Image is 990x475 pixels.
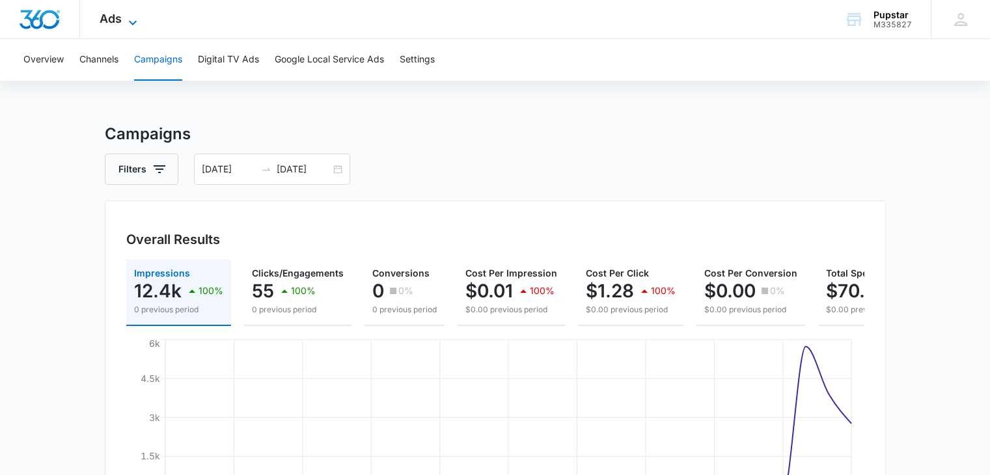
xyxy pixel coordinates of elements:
p: 55 [252,280,274,301]
p: 0 [372,280,384,301]
tspan: 4.5k [141,373,160,384]
tspan: 3k [149,411,160,422]
p: 100% [199,286,223,295]
p: $0.00 previous period [826,304,926,316]
p: 0 previous period [134,304,223,316]
p: 0% [398,286,413,295]
span: Cost Per Conversion [704,267,797,278]
span: Cost Per Impression [465,267,557,278]
p: 0 previous period [252,304,344,316]
button: Overview [23,39,64,81]
div: account name [873,10,912,20]
button: Digital TV Ads [198,39,259,81]
span: Conversions [372,267,430,278]
button: Settings [400,39,435,81]
p: $0.00 previous period [465,304,557,316]
div: account id [873,20,912,29]
span: Impressions [134,267,190,278]
h3: Campaigns [105,122,886,146]
p: $0.00 previous period [586,304,676,316]
span: Ads [100,12,122,25]
span: Cost Per Click [586,267,649,278]
span: swap-right [261,164,271,174]
button: Google Local Service Ads [275,39,384,81]
input: Start date [202,162,256,176]
span: to [261,164,271,174]
p: $0.00 previous period [704,304,797,316]
button: Channels [79,39,118,81]
p: $70.61 [826,280,884,301]
p: 100% [291,286,316,295]
button: Filters [105,154,178,185]
span: Clicks/Engagements [252,267,344,278]
tspan: 1.5k [141,450,160,461]
p: 100% [530,286,555,295]
p: 0 previous period [372,304,437,316]
button: Campaigns [134,39,182,81]
p: 100% [651,286,676,295]
tspan: 6k [149,337,160,348]
h3: Overall Results [126,230,220,249]
p: 12.4k [134,280,182,301]
p: 0% [770,286,785,295]
input: End date [277,162,331,176]
p: $0.01 [465,280,513,301]
p: $0.00 [704,280,756,301]
p: $1.28 [586,280,634,301]
span: Total Spend [826,267,879,278]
